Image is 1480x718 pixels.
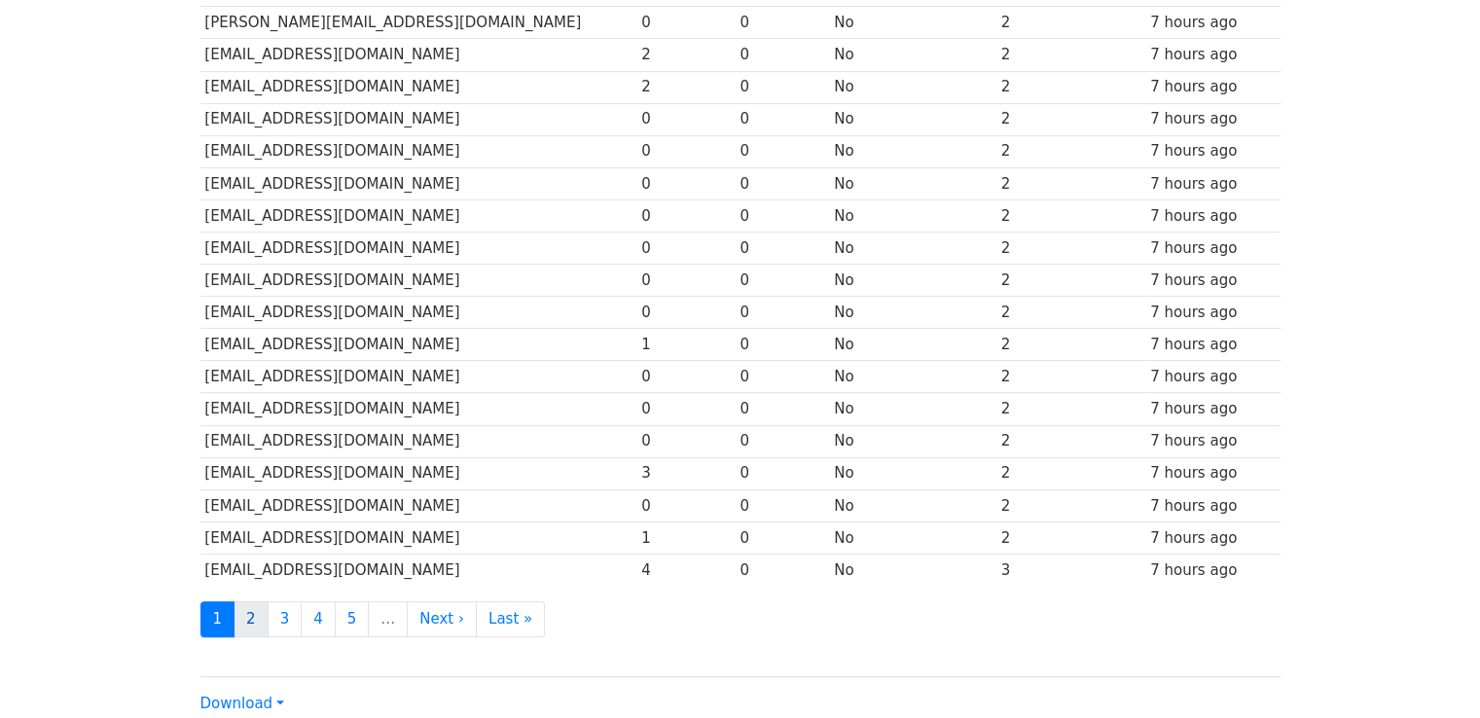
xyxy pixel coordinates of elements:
td: 7 hours ago [1145,457,1280,489]
td: No [829,199,995,232]
td: 0 [636,297,735,329]
td: 1 [636,329,735,361]
td: 3 [636,457,735,489]
td: 7 hours ago [1145,199,1280,232]
td: [EMAIL_ADDRESS][DOMAIN_NAME] [200,167,637,199]
td: 7 hours ago [1145,39,1280,71]
td: 2 [996,232,1145,264]
td: No [829,71,995,103]
td: [EMAIL_ADDRESS][DOMAIN_NAME] [200,103,637,135]
a: 5 [335,601,370,637]
iframe: Chat Widget [1383,625,1480,718]
td: 2 [996,393,1145,425]
td: 0 [636,489,735,521]
td: No [829,393,995,425]
td: No [829,135,995,167]
td: [EMAIL_ADDRESS][DOMAIN_NAME] [200,457,637,489]
td: 2 [996,39,1145,71]
td: [EMAIL_ADDRESS][DOMAIN_NAME] [200,554,637,586]
td: 0 [736,297,830,329]
td: 2 [996,329,1145,361]
td: 0 [736,361,830,393]
td: 0 [736,135,830,167]
td: No [829,329,995,361]
td: No [829,361,995,393]
td: 0 [636,425,735,457]
td: [EMAIL_ADDRESS][DOMAIN_NAME] [200,232,637,264]
td: [EMAIL_ADDRESS][DOMAIN_NAME] [200,425,637,457]
td: 3 [996,554,1145,586]
a: 4 [301,601,336,637]
td: [EMAIL_ADDRESS][DOMAIN_NAME] [200,521,637,554]
td: 0 [636,135,735,167]
td: [EMAIL_ADDRESS][DOMAIN_NAME] [200,393,637,425]
td: 0 [636,232,735,264]
td: 1 [636,521,735,554]
td: No [829,425,995,457]
td: 7 hours ago [1145,135,1280,167]
td: No [829,103,995,135]
td: 7 hours ago [1145,265,1280,297]
td: 0 [736,329,830,361]
td: 7 hours ago [1145,489,1280,521]
td: 0 [636,7,735,39]
td: 0 [636,199,735,232]
td: 2 [996,167,1145,199]
td: 7 hours ago [1145,393,1280,425]
td: No [829,7,995,39]
td: 7 hours ago [1145,297,1280,329]
td: 0 [736,425,830,457]
td: [EMAIL_ADDRESS][DOMAIN_NAME] [200,135,637,167]
td: No [829,457,995,489]
td: 0 [636,361,735,393]
td: 7 hours ago [1145,521,1280,554]
a: 1 [200,601,235,637]
td: 0 [636,103,735,135]
td: No [829,167,995,199]
td: [EMAIL_ADDRESS][DOMAIN_NAME] [200,329,637,361]
a: 3 [268,601,303,637]
td: 2 [996,521,1145,554]
td: No [829,521,995,554]
td: 2 [996,7,1145,39]
td: 2 [996,489,1145,521]
td: 0 [736,167,830,199]
td: 0 [736,39,830,71]
td: 7 hours ago [1145,232,1280,264]
td: 2 [996,297,1145,329]
td: 7 hours ago [1145,103,1280,135]
td: 2 [996,71,1145,103]
td: 4 [636,554,735,586]
td: 0 [736,393,830,425]
td: No [829,554,995,586]
a: 2 [234,601,269,637]
a: Last » [476,601,545,637]
td: 0 [636,265,735,297]
a: Next › [407,601,477,637]
td: [PERSON_NAME][EMAIL_ADDRESS][DOMAIN_NAME] [200,7,637,39]
td: No [829,489,995,521]
td: 7 hours ago [1145,425,1280,457]
td: 2 [996,265,1145,297]
td: No [829,39,995,71]
td: 0 [736,71,830,103]
td: 7 hours ago [1145,361,1280,393]
td: [EMAIL_ADDRESS][DOMAIN_NAME] [200,39,637,71]
td: 2 [996,425,1145,457]
td: 0 [636,393,735,425]
td: [EMAIL_ADDRESS][DOMAIN_NAME] [200,199,637,232]
td: 7 hours ago [1145,167,1280,199]
td: 2 [996,199,1145,232]
td: [EMAIL_ADDRESS][DOMAIN_NAME] [200,297,637,329]
td: 2 [996,457,1145,489]
td: 0 [736,7,830,39]
td: 0 [736,265,830,297]
td: 7 hours ago [1145,7,1280,39]
td: 7 hours ago [1145,554,1280,586]
td: 0 [736,103,830,135]
td: No [829,265,995,297]
td: 0 [736,521,830,554]
td: [EMAIL_ADDRESS][DOMAIN_NAME] [200,71,637,103]
td: No [829,297,995,329]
